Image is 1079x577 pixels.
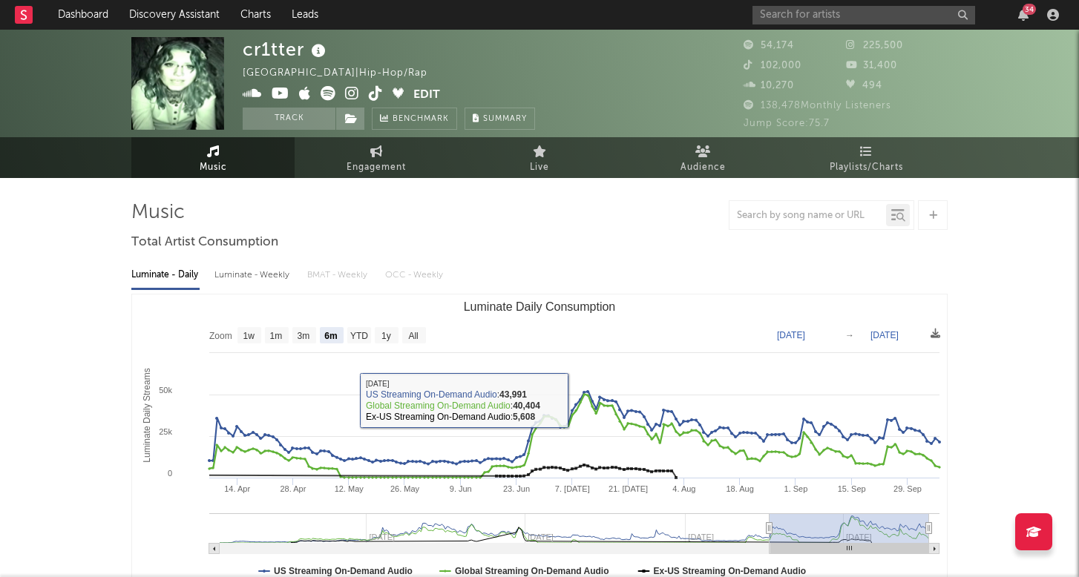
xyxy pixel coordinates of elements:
[483,115,527,123] span: Summary
[270,331,283,341] text: 1m
[335,484,364,493] text: 12. May
[450,484,472,493] text: 9. Jun
[1023,4,1036,15] div: 34
[464,300,616,313] text: Luminate Daily Consumption
[224,484,250,493] text: 14. Apr
[131,263,200,288] div: Luminate - Daily
[243,65,445,82] div: [GEOGRAPHIC_DATA] | Hip-Hop/Rap
[393,111,449,128] span: Benchmark
[243,108,335,130] button: Track
[654,566,807,576] text: Ex-US Streaming On-Demand Audio
[744,119,830,128] span: Jump Score: 75.7
[324,331,337,341] text: 6m
[530,159,549,177] span: Live
[413,86,440,105] button: Edit
[200,159,227,177] span: Music
[503,484,530,493] text: 23. Jun
[777,330,805,340] text: [DATE]
[159,386,172,395] text: 50k
[846,41,903,50] span: 225,500
[846,61,897,70] span: 31,400
[142,368,152,462] text: Luminate Daily Streams
[274,566,413,576] text: US Streaming On-Demand Audio
[870,330,899,340] text: [DATE]
[846,81,882,90] span: 494
[243,37,329,62] div: cr1tter
[243,331,255,341] text: 1w
[672,484,695,493] text: 4. Aug
[680,159,726,177] span: Audience
[609,484,648,493] text: 21. [DATE]
[455,566,609,576] text: Global Streaming On-Demand Audio
[298,331,310,341] text: 3m
[744,81,794,90] span: 10,270
[555,484,590,493] text: 7. [DATE]
[350,331,368,341] text: YTD
[744,41,794,50] span: 54,174
[752,6,975,24] input: Search for artists
[131,234,278,251] span: Total Artist Consumption
[408,331,418,341] text: All
[390,484,420,493] text: 26. May
[784,484,808,493] text: 1. Sep
[1018,9,1029,21] button: 34
[372,108,457,130] a: Benchmark
[784,137,948,178] a: Playlists/Charts
[621,137,784,178] a: Audience
[214,263,292,288] div: Luminate - Weekly
[830,159,903,177] span: Playlists/Charts
[381,331,391,341] text: 1y
[131,137,295,178] a: Music
[726,484,753,493] text: 18. Aug
[458,137,621,178] a: Live
[729,210,886,222] input: Search by song name or URL
[347,159,406,177] span: Engagement
[845,330,854,340] text: →
[159,427,172,436] text: 25k
[893,484,922,493] text: 29. Sep
[744,61,801,70] span: 102,000
[168,469,172,478] text: 0
[838,484,866,493] text: 15. Sep
[465,108,535,130] button: Summary
[280,484,306,493] text: 28. Apr
[209,331,232,341] text: Zoom
[744,101,891,111] span: 138,478 Monthly Listeners
[295,137,458,178] a: Engagement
